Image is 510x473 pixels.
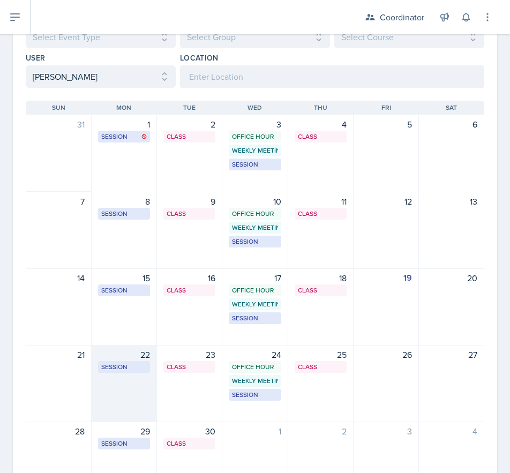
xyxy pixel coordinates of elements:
[295,348,347,361] div: 25
[298,362,343,372] div: Class
[298,132,343,141] div: Class
[425,272,477,284] div: 20
[101,132,147,141] div: Session
[229,425,281,438] div: 1
[232,299,277,309] div: Weekly Meeting
[101,362,147,372] div: Session
[232,376,277,386] div: Weekly Meeting
[163,272,215,284] div: 16
[180,65,484,88] input: Enter Location
[167,209,212,219] div: Class
[298,286,343,295] div: Class
[425,348,477,361] div: 27
[163,348,215,361] div: 23
[425,425,477,438] div: 4
[180,52,219,63] label: Location
[232,286,277,295] div: Office Hour
[101,439,147,448] div: Session
[232,362,277,372] div: Office Hour
[167,286,212,295] div: Class
[98,118,150,131] div: 1
[298,209,343,219] div: Class
[163,195,215,208] div: 9
[33,195,85,208] div: 7
[229,195,281,208] div: 10
[247,103,262,112] span: Wed
[167,132,212,141] div: Class
[167,439,212,448] div: Class
[101,286,147,295] div: Session
[98,425,150,438] div: 29
[314,103,327,112] span: Thu
[232,146,277,155] div: Weekly Meeting
[229,118,281,131] div: 3
[33,272,85,284] div: 14
[98,348,150,361] div: 22
[360,118,412,131] div: 5
[98,272,150,284] div: 15
[295,425,347,438] div: 2
[425,118,477,131] div: 6
[33,118,85,131] div: 31
[163,118,215,131] div: 2
[101,209,147,219] div: Session
[232,223,277,232] div: Weekly Meeting
[295,195,347,208] div: 11
[183,103,196,112] span: Tue
[232,209,277,219] div: Office Hour
[360,348,412,361] div: 26
[229,272,281,284] div: 17
[295,272,347,284] div: 18
[380,11,424,24] div: Coordinator
[33,425,85,438] div: 28
[381,103,391,112] span: Fri
[360,425,412,438] div: 3
[229,348,281,361] div: 24
[232,237,277,246] div: Session
[232,160,277,169] div: Session
[232,313,277,323] div: Session
[52,103,65,112] span: Sun
[98,195,150,208] div: 8
[26,52,45,63] label: User
[116,103,131,112] span: Mon
[232,132,277,141] div: Office Hour
[167,362,212,372] div: Class
[425,195,477,208] div: 13
[360,195,412,208] div: 12
[33,348,85,361] div: 21
[163,425,215,438] div: 30
[232,390,277,400] div: Session
[446,103,457,112] span: Sat
[295,118,347,131] div: 4
[360,272,412,284] div: 19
